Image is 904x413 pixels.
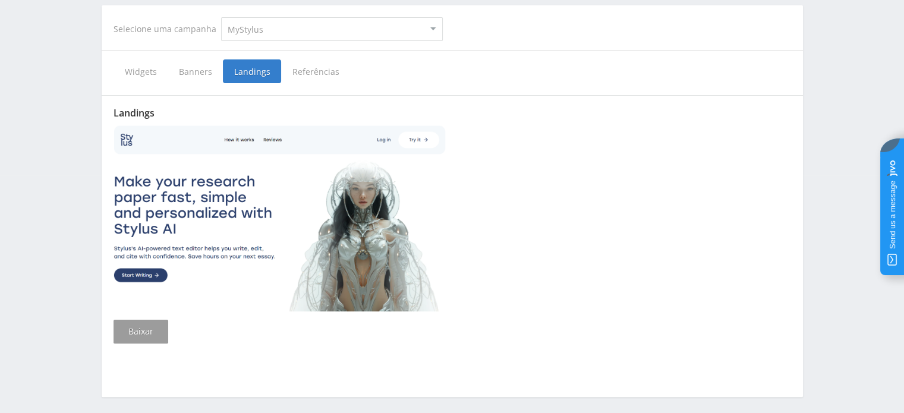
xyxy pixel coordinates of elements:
[281,59,351,83] span: Referências
[114,24,221,34] div: Selecione uma campanha
[223,59,281,83] span: Landings
[114,108,791,118] div: Landings
[114,124,446,311] img: stylus-land1.png
[114,320,168,343] a: Baixar
[168,59,223,83] span: Banners
[114,59,168,83] span: Widgets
